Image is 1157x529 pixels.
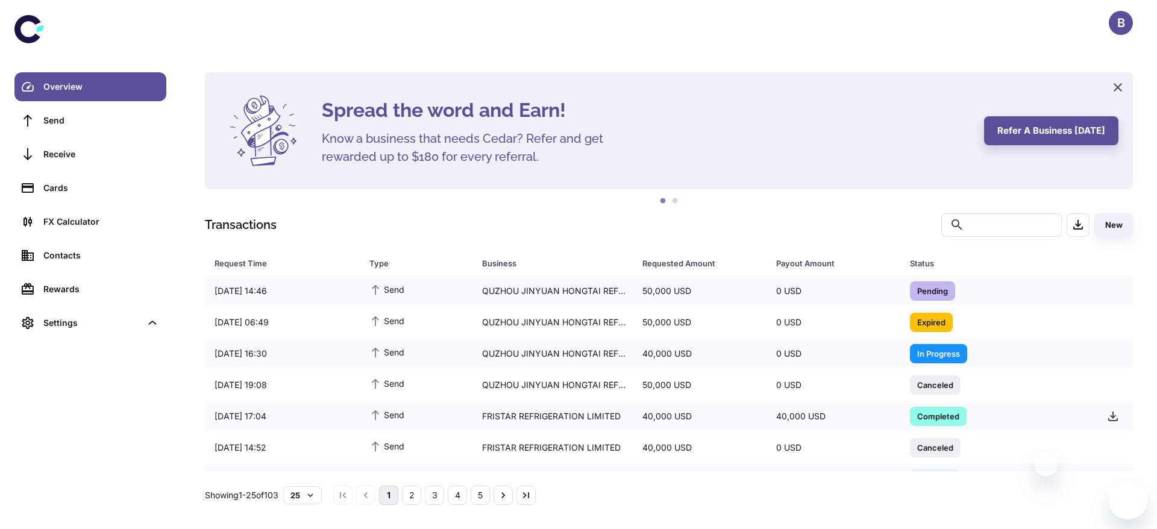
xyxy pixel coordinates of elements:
[1109,481,1147,519] iframe: Button to launch messaging window
[984,116,1118,145] button: Refer a business [DATE]
[472,436,633,459] div: FRISTAR REFRIGERATION LIMITED
[322,96,970,125] h4: Spread the word and Earn!
[633,374,767,396] div: 50,000 USD
[910,284,955,296] span: Pending
[14,207,166,236] a: FX Calculator
[215,255,339,272] div: Request Time
[369,408,404,421] span: Send
[205,374,360,396] div: [DATE] 19:08
[14,275,166,304] a: Rewards
[205,489,278,502] p: Showing 1-25 of 103
[633,436,767,459] div: 40,000 USD
[767,374,900,396] div: 0 USD
[910,347,967,359] span: In Progress
[369,314,404,327] span: Send
[472,405,633,428] div: FRISTAR REFRIGERATION LIMITED
[767,468,900,490] div: 0 USD
[910,410,967,422] span: Completed
[494,486,513,505] button: Go to next page
[215,255,355,272] span: Request Time
[205,342,360,365] div: [DATE] 16:30
[471,486,490,505] button: Go to page 5
[642,255,746,272] div: Requested Amount
[472,468,633,490] div: JINAN RETEK INDUSTRIES
[472,280,633,302] div: QUZHOU JINYUAN HONGTAI REFRIGERANT CO.,
[402,486,421,505] button: Go to page 2
[369,283,404,296] span: Send
[205,468,360,490] div: [DATE] 14:11
[369,345,404,358] span: Send
[14,140,166,169] a: Receive
[43,181,159,195] div: Cards
[767,280,900,302] div: 0 USD
[205,311,360,334] div: [DATE] 06:49
[657,195,669,207] button: 1
[14,241,166,270] a: Contacts
[642,255,762,272] span: Requested Amount
[767,342,900,365] div: 0 USD
[910,255,1067,272] div: Status
[472,311,633,334] div: QUZHOU JINYUAN HONGTAI REFRIGERANT CO.,
[369,377,404,390] span: Send
[322,130,623,166] h5: Know a business that needs Cedar? Refer and get rewarded up to $180 for every referral.
[43,215,159,228] div: FX Calculator
[43,316,141,330] div: Settings
[14,106,166,135] a: Send
[369,471,404,484] span: Send
[43,80,159,93] div: Overview
[283,486,322,504] button: 25
[331,486,538,505] nav: pagination navigation
[910,441,961,453] span: Canceled
[767,311,900,334] div: 0 USD
[1109,11,1133,35] button: B
[14,72,166,101] a: Overview
[14,308,166,337] div: Settings
[205,280,360,302] div: [DATE] 14:46
[379,486,398,505] button: page 1
[14,174,166,202] a: Cards
[767,436,900,459] div: 0 USD
[369,255,451,272] div: Type
[776,255,895,272] span: Payout Amount
[516,486,536,505] button: Go to last page
[369,439,404,452] span: Send
[633,405,767,428] div: 40,000 USD
[425,486,444,505] button: Go to page 3
[633,342,767,365] div: 40,000 USD
[910,378,961,390] span: Canceled
[767,405,900,428] div: 40,000 USD
[472,374,633,396] div: QUZHOU JINYUAN HONGTAI REFRIGERANT CO.,
[910,316,953,328] span: Expired
[369,255,467,272] span: Type
[205,436,360,459] div: [DATE] 14:52
[43,148,159,161] div: Receive
[43,114,159,127] div: Send
[205,216,277,234] h1: Transactions
[633,468,767,490] div: 10,000 USD
[633,280,767,302] div: 50,000 USD
[205,405,360,428] div: [DATE] 17:04
[1094,213,1133,237] button: New
[910,255,1083,272] span: Status
[669,195,681,207] button: 2
[633,311,767,334] div: 50,000 USD
[43,283,159,296] div: Rewards
[43,249,159,262] div: Contacts
[776,255,880,272] div: Payout Amount
[448,486,467,505] button: Go to page 4
[1034,452,1058,476] iframe: Close message
[472,342,633,365] div: QUZHOU JINYUAN HONGTAI REFRIGERANT CO.,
